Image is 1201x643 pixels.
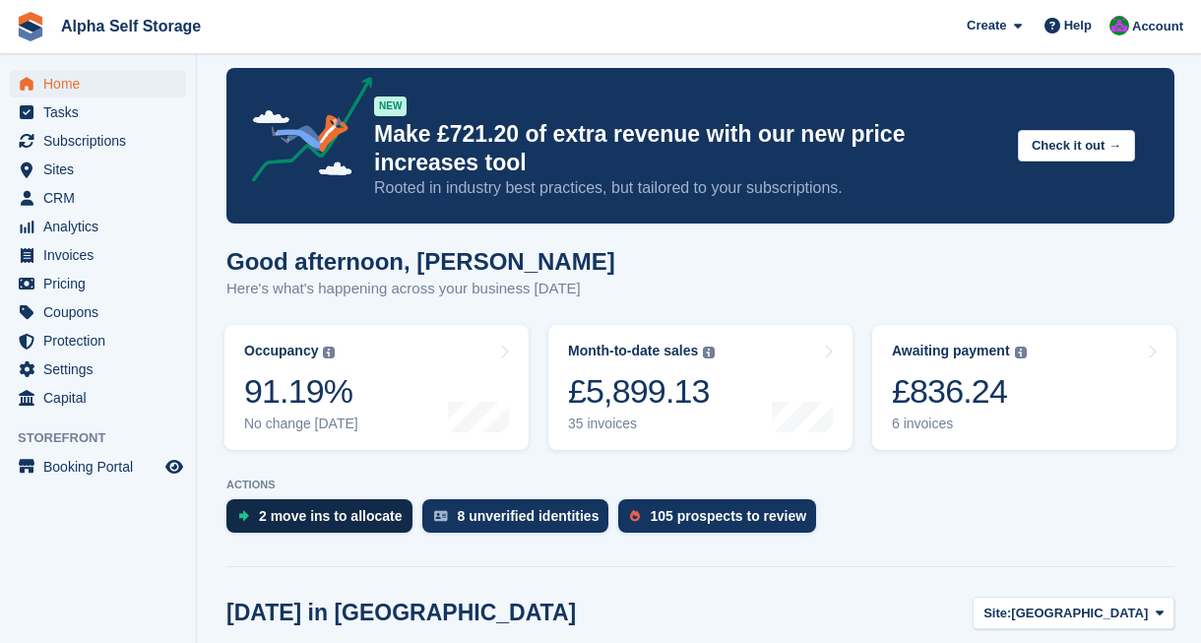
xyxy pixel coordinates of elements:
[374,96,407,116] div: NEW
[43,298,161,326] span: Coupons
[1018,130,1135,162] button: Check it out →
[162,455,186,479] a: Preview store
[1132,17,1183,36] span: Account
[1109,16,1129,35] img: James Bambury
[1015,347,1027,358] img: icon-info-grey-7440780725fd019a000dd9b08b2336e03edf1995a4989e88bcd33f0948082b44.svg
[10,453,186,481] a: menu
[973,597,1174,629] button: Site: [GEOGRAPHIC_DATA]
[703,347,715,358] img: icon-info-grey-7440780725fd019a000dd9b08b2336e03edf1995a4989e88bcd33f0948082b44.svg
[374,120,1002,177] p: Make £721.20 of extra revenue with our new price increases tool
[43,70,161,97] span: Home
[226,499,422,543] a: 2 move ins to allocate
[238,510,249,522] img: move_ins_to_allocate_icon-fdf77a2bb77ea45bf5b3d319d69a93e2d87916cf1d5bf7949dd705db3b84f3ca.svg
[10,213,186,240] a: menu
[10,184,186,212] a: menu
[43,270,161,297] span: Pricing
[548,325,853,450] a: Month-to-date sales £5,899.13 35 invoices
[235,77,373,189] img: price-adjustments-announcement-icon-8257ccfd72463d97f412b2fc003d46551f7dbcb40ab6d574587a9cd5c0d94...
[226,278,615,300] p: Here's what's happening across your business [DATE]
[43,127,161,155] span: Subscriptions
[422,499,619,543] a: 8 unverified identities
[374,177,1002,199] p: Rooted in industry best practices, but tailored to your subscriptions.
[10,70,186,97] a: menu
[892,343,1010,359] div: Awaiting payment
[458,508,600,524] div: 8 unverified identities
[1011,604,1148,623] span: [GEOGRAPHIC_DATA]
[10,241,186,269] a: menu
[43,98,161,126] span: Tasks
[1064,16,1092,35] span: Help
[568,416,715,432] div: 35 invoices
[650,508,806,524] div: 105 prospects to review
[10,127,186,155] a: menu
[10,156,186,183] a: menu
[43,355,161,383] span: Settings
[43,184,161,212] span: CRM
[10,298,186,326] a: menu
[10,327,186,354] a: menu
[43,241,161,269] span: Invoices
[16,12,45,41] img: stora-icon-8386f47178a22dfd0bd8f6a31ec36ba5ce8667c1dd55bd0f319d3a0aa187defe.svg
[18,428,196,448] span: Storefront
[618,499,826,543] a: 105 prospects to review
[244,371,358,412] div: 91.19%
[434,510,448,522] img: verify_identity-adf6edd0f0f0b5bbfe63781bf79b02c33cf7c696d77639b501bdc392416b5a36.svg
[224,325,529,450] a: Occupancy 91.19% No change [DATE]
[43,156,161,183] span: Sites
[43,327,161,354] span: Protection
[892,416,1027,432] div: 6 invoices
[872,325,1176,450] a: Awaiting payment £836.24 6 invoices
[630,510,640,522] img: prospect-51fa495bee0391a8d652442698ab0144808aea92771e9ea1ae160a38d050c398.svg
[10,98,186,126] a: menu
[53,10,209,42] a: Alpha Self Storage
[568,371,715,412] div: £5,899.13
[892,371,1027,412] div: £836.24
[259,508,403,524] div: 2 move ins to allocate
[244,343,318,359] div: Occupancy
[226,600,576,626] h2: [DATE] in [GEOGRAPHIC_DATA]
[226,479,1174,491] p: ACTIONS
[323,347,335,358] img: icon-info-grey-7440780725fd019a000dd9b08b2336e03edf1995a4989e88bcd33f0948082b44.svg
[568,343,698,359] div: Month-to-date sales
[10,270,186,297] a: menu
[226,248,615,275] h1: Good afternoon, [PERSON_NAME]
[10,355,186,383] a: menu
[244,416,358,432] div: No change [DATE]
[43,384,161,412] span: Capital
[967,16,1006,35] span: Create
[43,453,161,481] span: Booking Portal
[10,384,186,412] a: menu
[983,604,1011,623] span: Site:
[43,213,161,240] span: Analytics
